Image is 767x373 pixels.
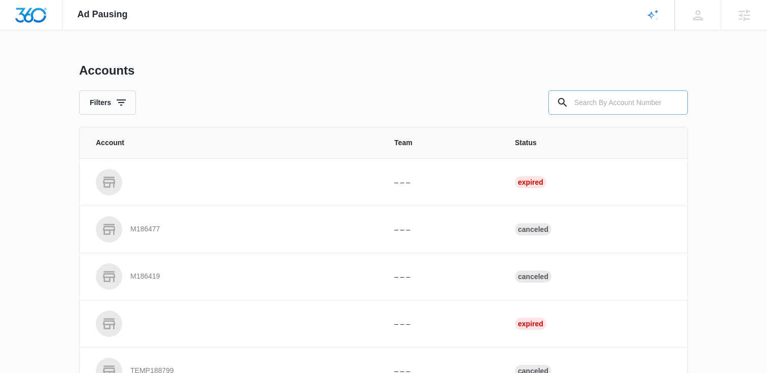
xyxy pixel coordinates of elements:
[96,138,370,148] span: Account
[515,138,671,148] span: Status
[394,272,491,282] p: – – –
[515,270,551,283] div: Canceled
[79,90,136,115] button: Filters
[130,224,160,234] p: M186477
[548,90,688,115] input: Search By Account Number
[515,176,546,188] div: Expired
[394,177,491,188] p: – – –
[394,138,491,148] span: Team
[515,223,551,235] div: Canceled
[96,263,370,290] a: M186419
[96,216,370,243] a: M186477
[394,224,491,235] p: – – –
[130,272,160,282] p: M186419
[78,9,128,20] span: Ad Pausing
[79,63,134,78] h1: Accounts
[515,318,546,330] div: Expired
[394,319,491,329] p: – – –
